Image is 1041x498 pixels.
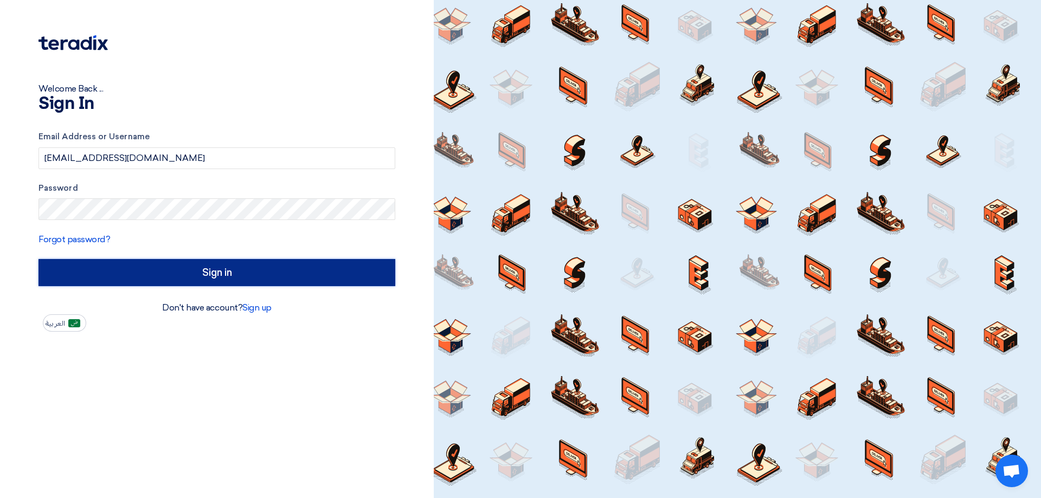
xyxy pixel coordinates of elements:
label: Password [38,182,395,195]
a: Forgot password? [38,234,110,244]
img: ar-AR.png [68,319,80,327]
span: العربية [46,320,65,327]
input: Enter your business email or username [38,147,395,169]
img: Teradix logo [38,35,108,50]
div: Don't have account? [38,301,395,314]
div: Welcome Back ... [38,82,395,95]
a: Sign up [242,302,272,313]
a: Open chat [995,455,1028,487]
button: العربية [43,314,86,332]
h1: Sign In [38,95,395,113]
label: Email Address or Username [38,131,395,143]
input: Sign in [38,259,395,286]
